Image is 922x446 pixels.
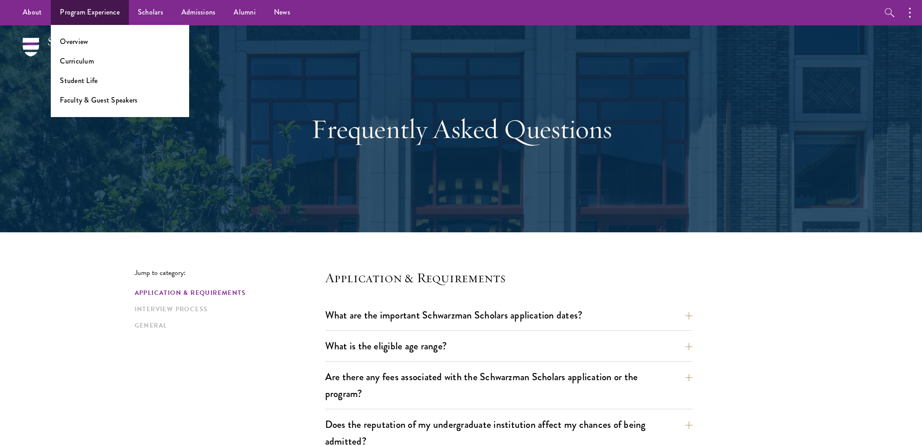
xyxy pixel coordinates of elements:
a: Curriculum [60,56,94,66]
h4: Application & Requirements [325,269,693,287]
a: General [135,321,320,330]
img: Schwarzman Scholars [23,38,118,69]
h1: Frequently Asked Questions [305,113,618,145]
button: What are the important Schwarzman Scholars application dates? [325,305,693,325]
button: Are there any fees associated with the Schwarzman Scholars application or the program? [325,367,693,404]
a: Application & Requirements [135,288,320,298]
a: Faculty & Guest Speakers [60,95,137,105]
a: Overview [60,36,88,47]
a: Student Life [60,75,98,86]
p: Jump to category: [135,269,325,277]
a: Interview Process [135,304,320,314]
button: What is the eligible age range? [325,336,693,356]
